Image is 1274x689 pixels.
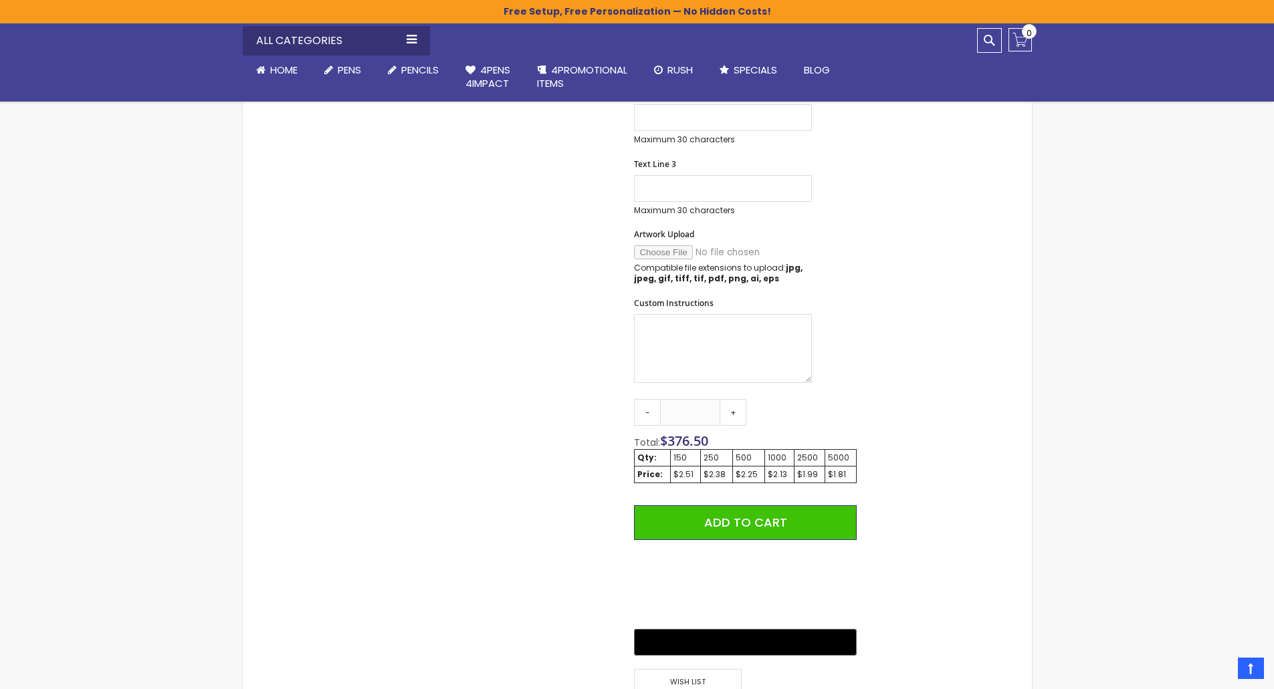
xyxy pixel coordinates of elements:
div: 150 [673,452,698,463]
a: Pens [311,55,375,85]
div: 500 [736,452,762,463]
p: Compatible file extensions to upload: [634,263,812,284]
span: Artwork Upload [634,229,694,240]
div: 1000 [768,452,791,463]
span: Blog [804,63,830,77]
div: $2.13 [768,469,791,480]
a: 4PROMOTIONALITEMS [524,55,641,99]
a: Pencils [375,55,452,85]
span: 4Pens 4impact [465,63,510,90]
a: Rush [641,55,706,85]
div: All Categories [243,26,430,55]
div: $1.81 [828,469,853,480]
button: Add to Cart [634,505,856,540]
span: Custom Instructions [634,297,714,309]
iframe: PayPal [634,550,856,619]
div: $2.25 [736,469,762,480]
a: 0 [1008,28,1032,51]
span: 4PROMOTIONAL ITEMS [537,63,627,90]
div: $2.51 [673,469,698,480]
span: $ [660,432,708,450]
a: + [720,399,746,426]
span: 376.50 [667,432,708,450]
span: Add to Cart [704,514,787,531]
button: Buy with GPay [634,629,856,656]
a: Home [243,55,311,85]
div: 5000 [828,452,853,463]
div: 250 [704,452,730,463]
div: $1.99 [797,469,822,480]
strong: Qty: [637,452,657,463]
p: Maximum 30 characters [634,134,812,145]
strong: Price: [637,468,663,480]
a: 4Pens4impact [452,55,524,99]
div: 2500 [797,452,822,463]
p: Maximum 30 characters [634,205,812,216]
div: $2.38 [704,469,730,480]
span: 0 [1027,27,1032,39]
a: Blog [790,55,843,85]
span: Home [270,63,298,77]
span: Rush [667,63,693,77]
a: Specials [706,55,790,85]
span: Total: [634,436,660,449]
strong: jpg, jpeg, gif, tiff, tif, pdf, png, ai, eps [634,262,803,284]
a: - [634,399,661,426]
span: Pens [338,63,361,77]
span: Pencils [401,63,439,77]
span: Text Line 3 [634,158,676,170]
span: Specials [734,63,777,77]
